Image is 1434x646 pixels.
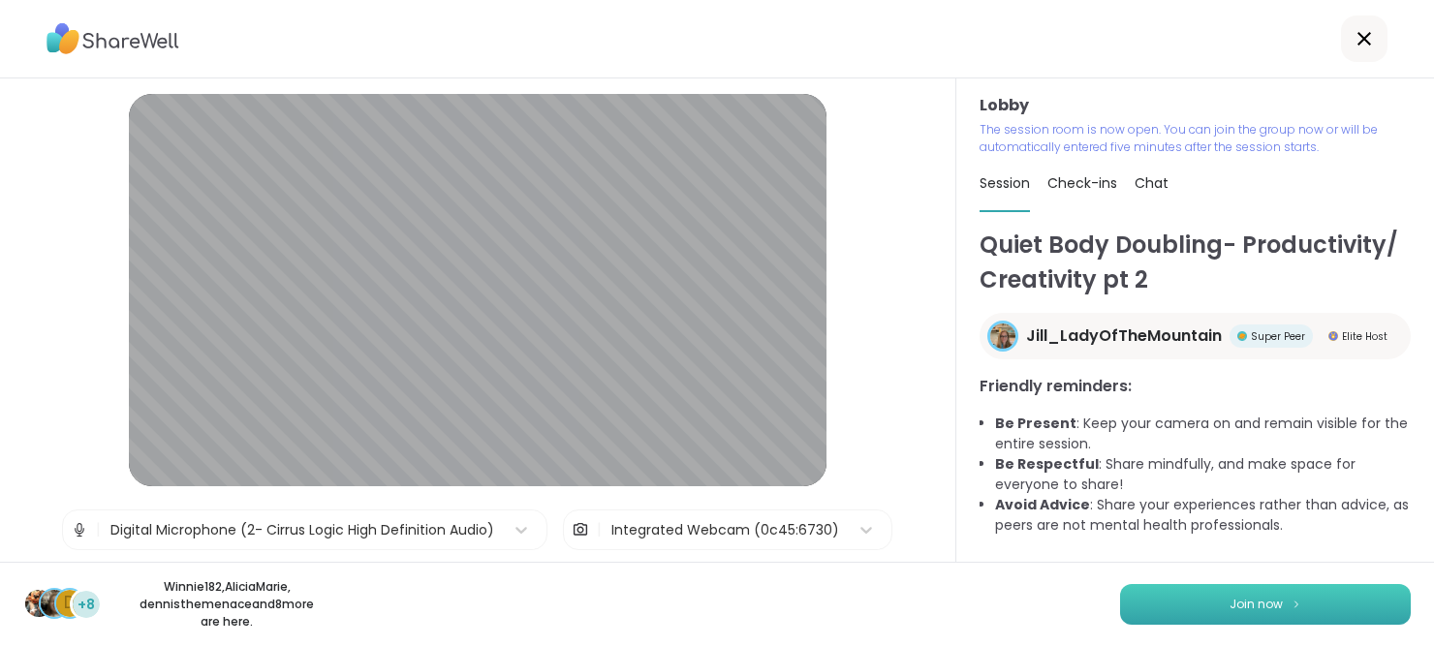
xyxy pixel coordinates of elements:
li: : Keep your camera on and remain visible for the entire session. [995,414,1411,454]
img: Camera [572,510,589,549]
img: AliciaMarie [41,590,68,617]
span: Super Peer [1251,329,1305,344]
span: Jill_LadyOfTheMountain [1026,324,1222,348]
img: Microphone [71,510,88,549]
span: +8 [78,595,95,615]
div: Digital Microphone (2- Cirrus Logic High Definition Audio) [110,520,494,540]
b: Avoid Advice [995,495,1090,514]
img: ShareWell Logo [47,16,179,61]
span: d [64,591,76,616]
img: Winnie182 [25,590,52,617]
span: Check-ins [1047,173,1117,193]
b: Be Respectful [995,454,1099,474]
img: Super Peer [1237,331,1247,341]
span: Join now [1230,596,1283,613]
img: Elite Host [1328,331,1338,341]
img: Jill_LadyOfTheMountain [990,323,1015,349]
li: : Share your experiences rather than advice, as peers are not mental health professionals. [995,495,1411,536]
b: Be Present [995,414,1076,433]
span: Chat [1135,173,1169,193]
span: Session [980,173,1030,193]
div: Integrated Webcam (0c45:6730) [611,520,839,540]
span: | [597,510,602,549]
span: Elite Host [1342,329,1387,344]
a: Jill_LadyOfTheMountainJill_LadyOfTheMountainSuper PeerSuper PeerElite HostElite Host [980,313,1411,359]
p: The session room is now open. You can join the group now or will be automatically entered five mi... [980,121,1411,156]
h3: Lobby [980,94,1411,117]
h3: Friendly reminders: [980,375,1411,398]
button: Join now [1120,584,1411,625]
span: | [96,510,101,549]
h1: Quiet Body Doubling- Productivity/ Creativity pt 2 [980,228,1411,297]
p: Winnie182 , AliciaMarie , dennisthemenace and 8 more are here. [118,578,335,631]
li: : Share mindfully, and make space for everyone to share! [995,454,1411,495]
img: ShareWell Logomark [1291,599,1302,609]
